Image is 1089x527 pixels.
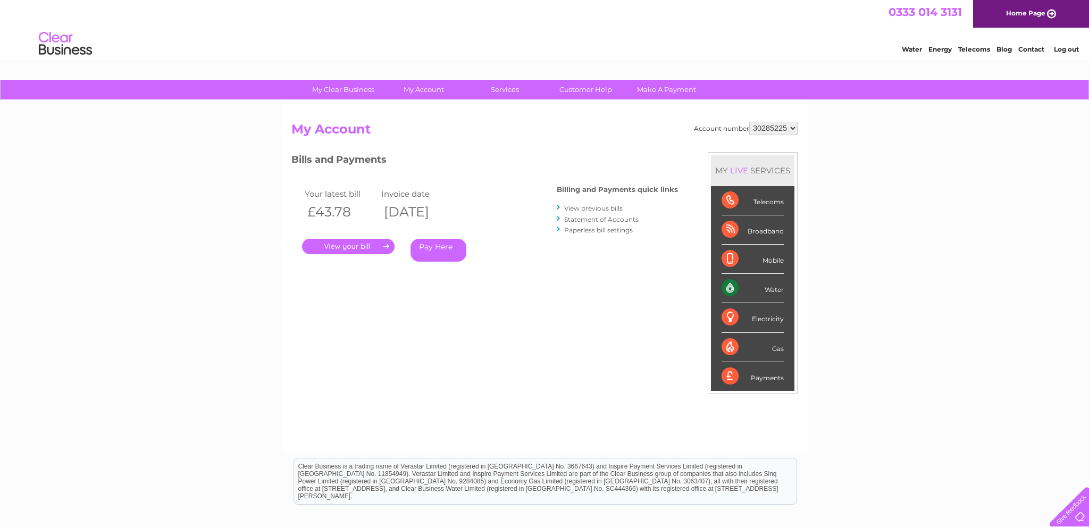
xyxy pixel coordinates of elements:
div: Electricity [722,303,784,332]
h4: Billing and Payments quick links [557,186,678,194]
div: Gas [722,333,784,362]
a: Customer Help [542,80,630,99]
a: Statement of Accounts [564,215,639,223]
a: Water [902,45,922,53]
div: Payments [722,362,784,391]
div: Mobile [722,245,784,274]
a: 0333 014 3131 [889,5,962,19]
a: Services [461,80,549,99]
a: Contact [1018,45,1044,53]
a: My Account [380,80,468,99]
a: Paperless bill settings [564,226,633,234]
div: MY SERVICES [711,155,794,186]
td: Your latest bill [302,187,379,201]
a: Make A Payment [623,80,710,99]
a: View previous bills [564,204,623,212]
div: Broadband [722,215,784,245]
div: Water [722,274,784,303]
h3: Bills and Payments [291,152,678,171]
img: logo.png [38,28,93,60]
div: Telecoms [722,186,784,215]
a: Blog [996,45,1012,53]
a: Energy [928,45,952,53]
div: Clear Business is a trading name of Verastar Limited (registered in [GEOGRAPHIC_DATA] No. 3667643... [294,6,797,52]
a: Pay Here [411,239,466,262]
div: LIVE [728,165,750,175]
th: [DATE] [379,201,455,223]
div: Account number [694,122,798,135]
a: Telecoms [958,45,990,53]
h2: My Account [291,122,798,142]
a: . [302,239,395,254]
th: £43.78 [302,201,379,223]
td: Invoice date [379,187,455,201]
a: My Clear Business [299,80,387,99]
a: Log out [1054,45,1079,53]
